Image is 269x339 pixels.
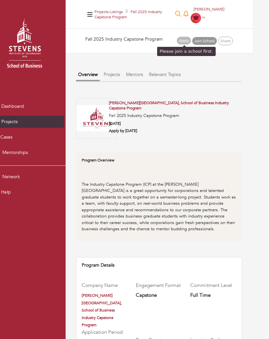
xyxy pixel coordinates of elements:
[192,37,217,45] a: Join School
[109,113,242,119] h5: Fall 2025 Industry Capstone Program
[1,103,24,109] span: Dashboard
[194,7,224,12] span: [PERSON_NAME]
[218,37,233,45] a: Share
[2,149,28,156] span: Mentorships
[1,189,11,195] span: Help
[191,7,227,20] a: [PERSON_NAME]
[136,292,182,299] div: Capstone
[94,9,123,14] a: Projects Listings
[190,282,237,289] div: Commitment Level
[2,174,20,180] span: Network
[102,69,122,80] button: Projects
[82,158,237,162] h6: Program Overview
[82,329,128,336] div: Application Period
[76,69,100,81] button: Overview
[82,181,237,233] div: The Industry Capstone Program (ICP) at the [PERSON_NAME][GEOGRAPHIC_DATA] is a great opportunity ...
[191,13,201,23] img: Student-Icon-6b6867cbad302adf8029cb3ecf392088beec6a544309a027beb5b4b4576828a8.png
[109,100,229,111] a: [PERSON_NAME][GEOGRAPHIC_DATA], School of Business Industry Capstone Program
[147,69,183,80] button: Relevant Topics
[76,98,117,139] img: 2025-04-24%20134207.png
[1,119,18,125] span: Projects
[157,47,216,56] div: Please join a school first.
[124,69,145,80] button: Mentors
[190,292,237,299] div: Full Time
[94,9,162,20] a: Fall 2025 Industry Capstone Program
[82,293,122,328] a: [PERSON_NAME][GEOGRAPHIC_DATA], School of Business Industry Capstone Program
[136,282,182,289] div: Engagement Format
[0,134,12,140] span: Cases
[109,121,242,126] h6: [DATE]
[85,37,163,43] h4: Fall 2025 Industry Capstone Program
[82,282,128,289] div: Company Name
[82,263,237,268] h4: Program Details
[109,128,242,133] h6: Apply by [DATE]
